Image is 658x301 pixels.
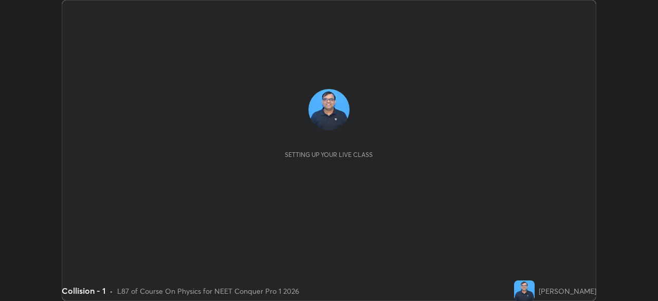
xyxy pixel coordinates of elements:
[539,286,596,296] div: [PERSON_NAME]
[117,286,299,296] div: L87 of Course On Physics for NEET Conquer Pro 1 2026
[308,89,350,130] img: c8efc32e9f1a4c10bde3d70895648330.jpg
[514,280,535,301] img: c8efc32e9f1a4c10bde3d70895648330.jpg
[109,286,113,296] div: •
[285,151,373,158] div: Setting up your live class
[62,285,105,297] div: Collision - 1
